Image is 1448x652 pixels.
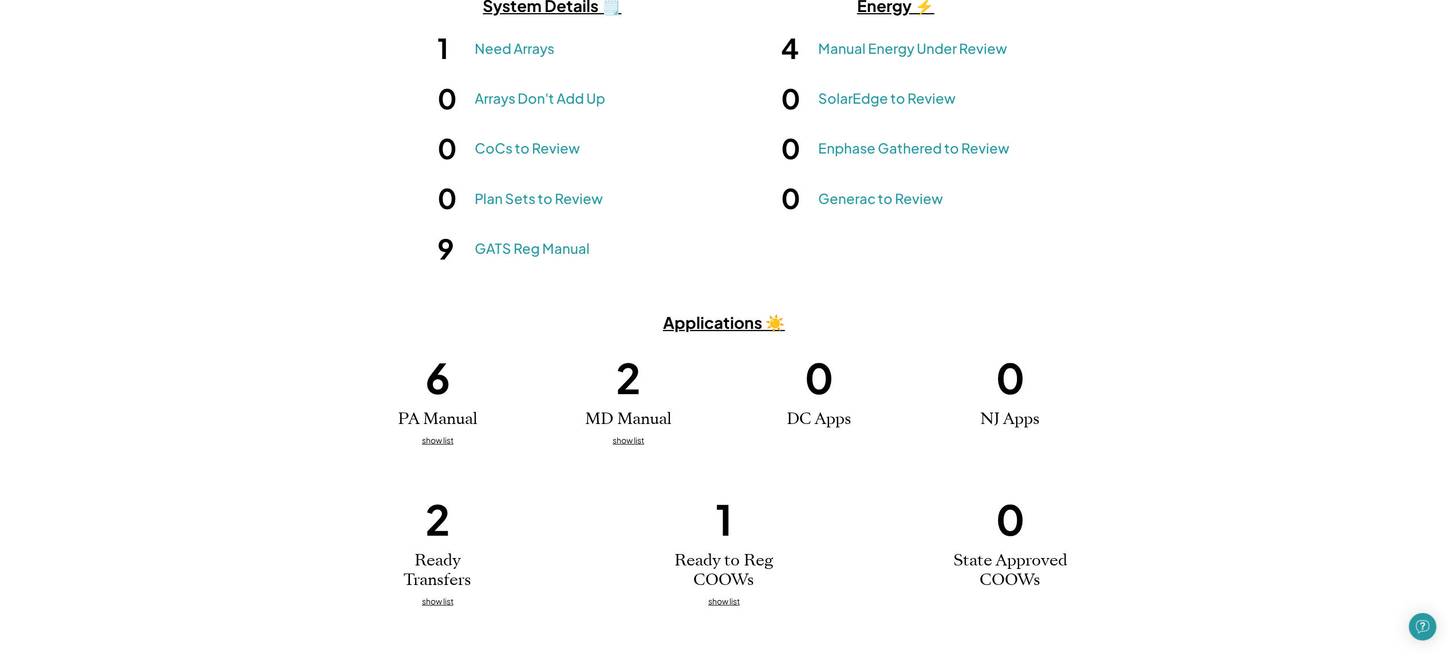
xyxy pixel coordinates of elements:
[475,139,581,158] a: CoCs to Review
[585,410,672,429] h2: MD Manual
[805,351,834,404] h1: 0
[616,351,641,404] h1: 2
[438,131,469,166] h1: 0
[438,30,469,66] h1: 1
[819,89,956,108] a: SolarEdge to Review
[381,551,495,590] h2: Ready Transfers
[475,189,603,209] a: Plan Sets to Review
[980,410,1040,429] h2: NJ Apps
[475,239,590,258] a: GATS Reg Manual
[782,131,813,166] h1: 0
[782,81,813,116] h1: 0
[953,551,1068,590] h2: State Approved COOWs
[819,39,1008,58] a: Manual Energy Under Review
[1409,613,1437,641] div: Open Intercom Messenger
[422,435,453,445] u: show list
[398,410,478,429] h2: PA Manual
[819,139,1010,158] a: Enphase Gathered to Review
[425,351,450,404] h1: 6
[996,492,1025,546] h1: 0
[996,351,1025,404] h1: 0
[782,30,813,66] h1: 4
[613,435,644,445] u: show list
[422,596,453,606] u: show list
[438,180,469,216] h1: 0
[438,81,469,116] h1: 0
[667,551,782,590] h2: Ready to Reg COOWs
[708,596,740,606] u: show list
[819,189,944,209] a: Generac to Review
[782,180,813,216] h1: 0
[475,89,606,108] a: Arrays Don't Add Up
[475,39,555,58] a: Need Arrays
[425,492,450,546] h1: 2
[787,410,852,429] h2: DC Apps
[716,492,732,546] h1: 1
[438,231,469,266] h1: 9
